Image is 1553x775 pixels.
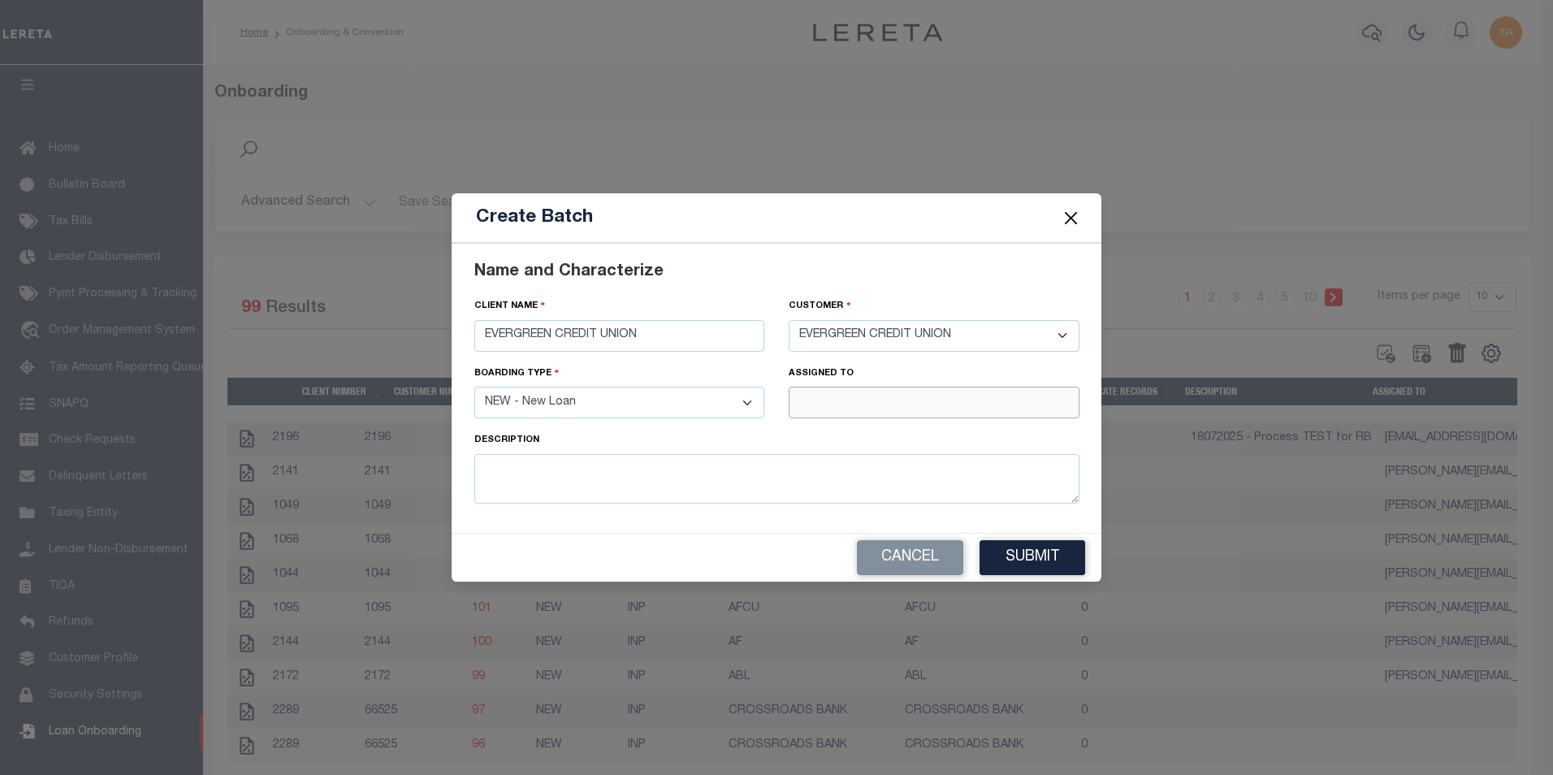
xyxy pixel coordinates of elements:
[980,540,1085,575] button: Submit
[474,434,539,448] label: Description
[789,298,851,314] label: Customer
[857,540,963,575] button: Cancel
[474,260,1079,284] div: Name and Characterize
[789,367,854,381] label: assigned to
[476,206,593,229] h5: Create Batch
[474,298,546,314] label: Client Name
[474,366,560,381] label: Boarding type
[1061,208,1082,229] button: Close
